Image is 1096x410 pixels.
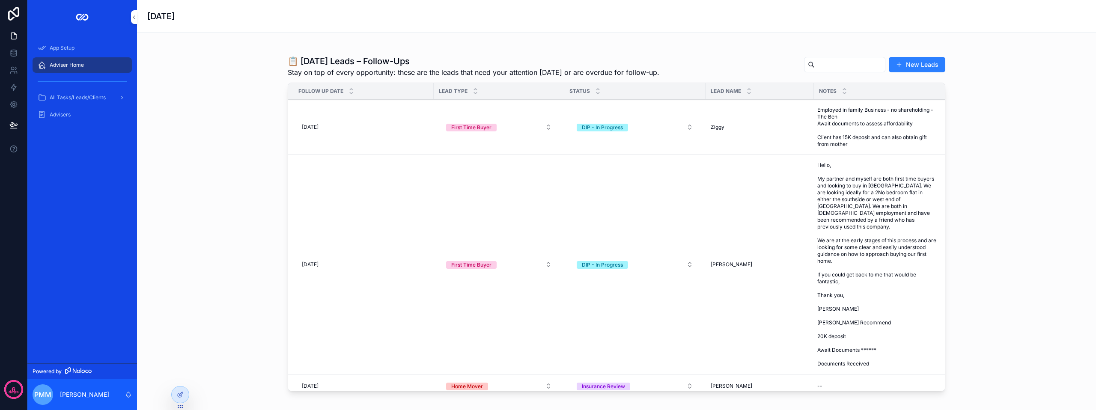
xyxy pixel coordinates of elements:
span: Status [569,88,590,95]
span: Notes [819,88,837,95]
span: Stay on top of every opportunity: these are the leads that need your attention [DATE] or are over... [288,67,659,77]
span: Hello, My partner and myself are both first time buyers and looking to buy in [GEOGRAPHIC_DATA]. ... [817,162,937,367]
span: [DATE] [302,261,319,268]
div: -- [817,383,822,389]
a: Advisers [33,107,132,122]
span: PMM [34,389,51,400]
h1: 📋 [DATE] Leads – Follow-Ups [288,55,659,67]
a: Select Button [439,119,559,135]
div: First Time Buyer [451,261,491,269]
div: DIP - In Progress [582,261,623,269]
a: Powered by [27,363,137,379]
span: Lead Type [439,88,468,95]
span: [DATE] [302,383,319,389]
a: All Tasks/Leads/Clients [33,90,132,105]
span: All Tasks/Leads/Clients [50,94,106,101]
span: Advisers [50,111,71,118]
a: [DATE] [298,379,429,393]
a: Select Button [439,378,559,394]
span: [DATE] [302,124,319,131]
a: Select Button [569,256,700,273]
a: Hello, My partner and myself are both first time buyers and looking to buy in [GEOGRAPHIC_DATA]. ... [814,158,940,371]
img: App logo [75,10,89,24]
a: Ziggy [711,124,809,131]
button: Select Button [439,119,559,135]
span: [PERSON_NAME] [711,261,752,268]
p: 6 [12,385,15,394]
a: [DATE] [298,120,429,134]
span: Lead Name [711,88,741,95]
button: Select Button [439,378,559,394]
span: [PERSON_NAME] [711,383,752,389]
span: Follow Up Date [298,88,343,95]
div: scrollable content [27,34,137,134]
a: Adviser Home [33,57,132,73]
span: App Setup [50,45,74,51]
a: Select Button [439,256,559,273]
span: Adviser Home [50,62,84,68]
button: Select Button [570,119,700,135]
p: [PERSON_NAME] [60,390,109,399]
a: App Setup [33,40,132,56]
p: days [9,389,19,395]
a: Select Button [569,378,700,394]
div: Insurance Review [582,383,625,390]
span: Powered by [33,368,62,375]
a: [PERSON_NAME] [711,383,809,389]
div: First Time Buyer [451,124,491,131]
div: DIP - In Progress [582,124,623,131]
button: Select Button [570,378,700,394]
a: Select Button [569,119,700,135]
button: Select Button [570,257,700,272]
button: Select Button [439,257,559,272]
a: -- [814,379,940,393]
h1: [DATE] [147,10,175,22]
span: Ziggy [711,124,724,131]
a: [DATE] [298,258,429,271]
span: Employed in family Business - no shareholding - The Ben Await documents to assess affordability C... [817,107,937,148]
button: New Leads [889,57,945,72]
a: [PERSON_NAME] [711,261,809,268]
a: Employed in family Business - no shareholding - The Ben Await documents to assess affordability C... [814,103,940,151]
div: Home Mover [451,383,483,390]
